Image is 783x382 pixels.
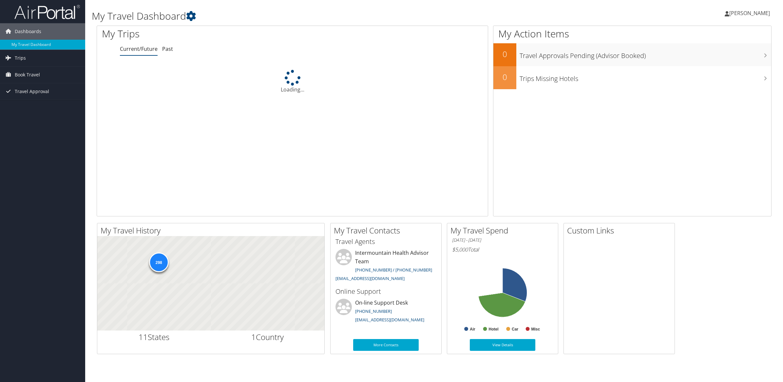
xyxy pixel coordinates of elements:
[251,332,256,342] span: 1
[493,27,771,41] h1: My Action Items
[162,45,173,52] a: Past
[15,83,49,100] span: Travel Approval
[729,10,770,17] span: [PERSON_NAME]
[520,71,771,83] h3: Trips Missing Hotels
[120,45,158,52] a: Current/Future
[335,287,436,296] h3: Online Support
[101,225,324,236] h2: My Travel History
[493,71,516,83] h2: 0
[335,237,436,246] h3: Travel Agents
[531,327,540,332] text: Misc
[335,275,405,281] a: [EMAIL_ADDRESS][DOMAIN_NAME]
[493,66,771,89] a: 0Trips Missing Hotels
[15,67,40,83] span: Book Travel
[332,299,440,326] li: On-line Support Desk
[450,225,558,236] h2: My Travel Spend
[470,327,475,332] text: Air
[470,339,535,351] a: View Details
[520,48,771,60] h3: Travel Approvals Pending (Advisor Booked)
[97,70,488,93] div: Loading...
[452,246,553,253] h6: Total
[488,327,498,332] text: Hotel
[102,27,320,41] h1: My Trips
[452,237,553,243] h6: [DATE] - [DATE]
[102,332,206,343] h2: States
[149,252,168,272] div: 298
[355,267,432,273] a: [PHONE_NUMBER] / [PHONE_NUMBER]
[15,23,41,40] span: Dashboards
[14,4,80,20] img: airportal-logo.png
[493,43,771,66] a: 0Travel Approvals Pending (Advisor Booked)
[452,246,468,253] span: $5,000
[355,317,424,323] a: [EMAIL_ADDRESS][DOMAIN_NAME]
[355,308,392,314] a: [PHONE_NUMBER]
[334,225,441,236] h2: My Travel Contacts
[216,332,320,343] h2: Country
[92,9,548,23] h1: My Travel Dashboard
[512,327,518,332] text: Car
[15,50,26,66] span: Trips
[493,49,516,60] h2: 0
[332,249,440,284] li: Intermountain Health Advisor Team
[139,332,148,342] span: 11
[725,3,776,23] a: [PERSON_NAME]
[353,339,419,351] a: More Contacts
[567,225,675,236] h2: Custom Links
